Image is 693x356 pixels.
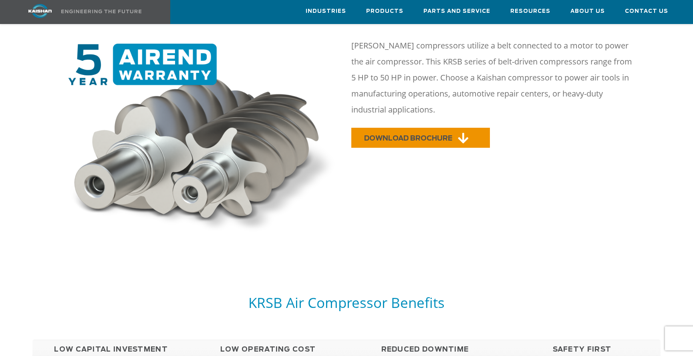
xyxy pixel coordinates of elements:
img: Engineering the future [61,10,141,13]
a: Industries [306,0,346,22]
span: Products [366,7,403,16]
span: Industries [306,7,346,16]
span: DOWNLOAD BROCHURE [364,135,452,142]
a: Parts and Service [423,0,490,22]
a: Products [366,0,403,22]
img: warranty [63,44,342,237]
span: Parts and Service [423,7,490,16]
a: Contact Us [625,0,668,22]
span: About Us [570,7,605,16]
span: Resources [510,7,550,16]
img: kaishan logo [10,4,70,18]
a: DOWNLOAD BROCHURE [351,128,490,148]
p: [PERSON_NAME] compressors utilize a belt connected to a motor to power the air compressor. This K... [351,38,633,118]
a: Resources [510,0,550,22]
span: Contact Us [625,7,668,16]
h5: KRSB Air Compressor Benefits [32,294,661,312]
a: About Us [570,0,605,22]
